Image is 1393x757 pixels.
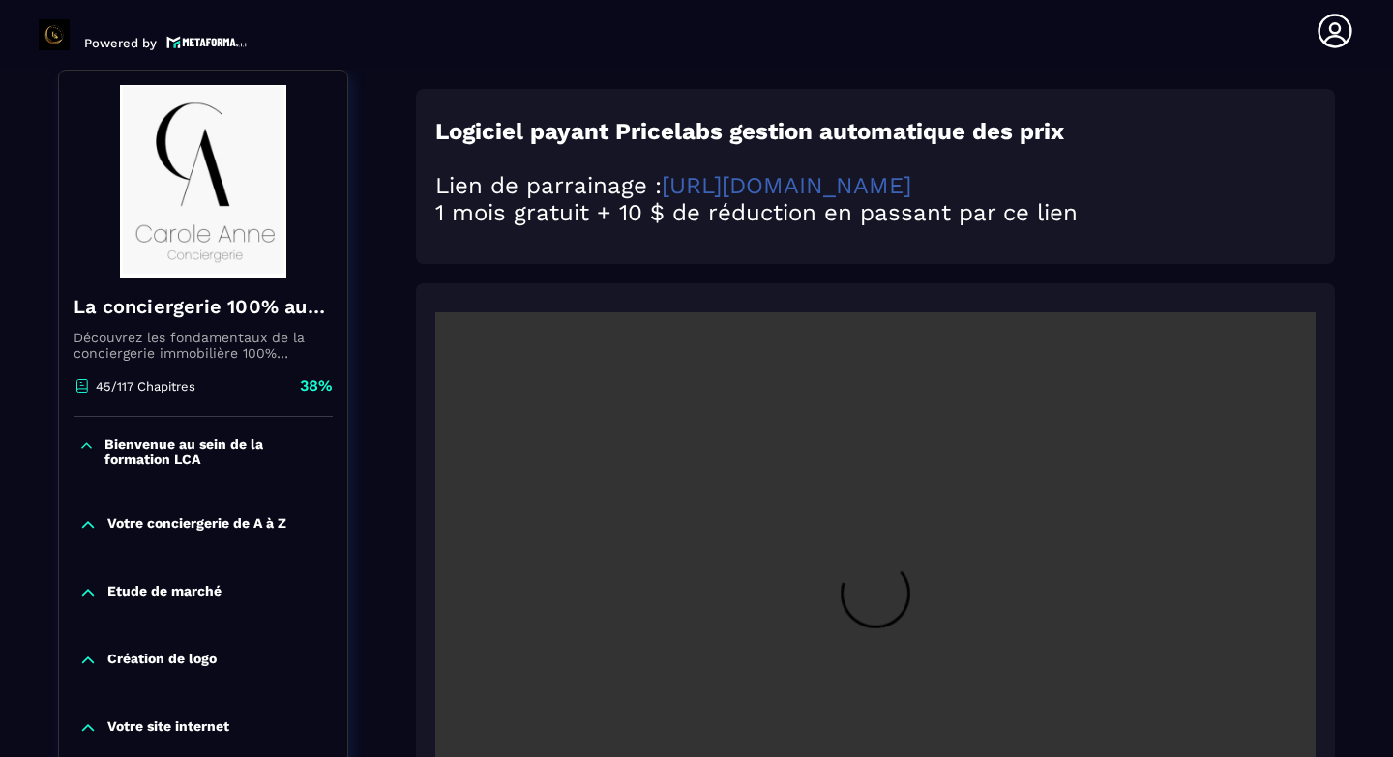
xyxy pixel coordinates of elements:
h4: La conciergerie 100% automatisée [74,293,333,320]
p: Création de logo [107,651,217,670]
h2: Lien de parrainage : [435,172,1316,199]
p: Bienvenue au sein de la formation LCA [104,436,328,467]
p: Powered by [84,36,157,50]
a: [URL][DOMAIN_NAME] [662,172,911,199]
img: logo [166,34,248,50]
strong: Logiciel payant Pricelabs gestion automatique des prix [435,118,1064,145]
p: 45/117 Chapitres [96,379,195,393]
img: banner [74,85,333,278]
p: Votre site internet [107,718,229,738]
p: Votre conciergerie de A à Z [107,515,286,535]
p: 38% [300,375,333,396]
img: logo-branding [39,19,70,50]
p: Découvrez les fondamentaux de la conciergerie immobilière 100% automatisée. Cette formation est c... [74,330,333,361]
p: Etude de marché [107,583,222,602]
h2: 1 mois gratuit + 10 $ de réduction en passant par ce lien [435,199,1316,226]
